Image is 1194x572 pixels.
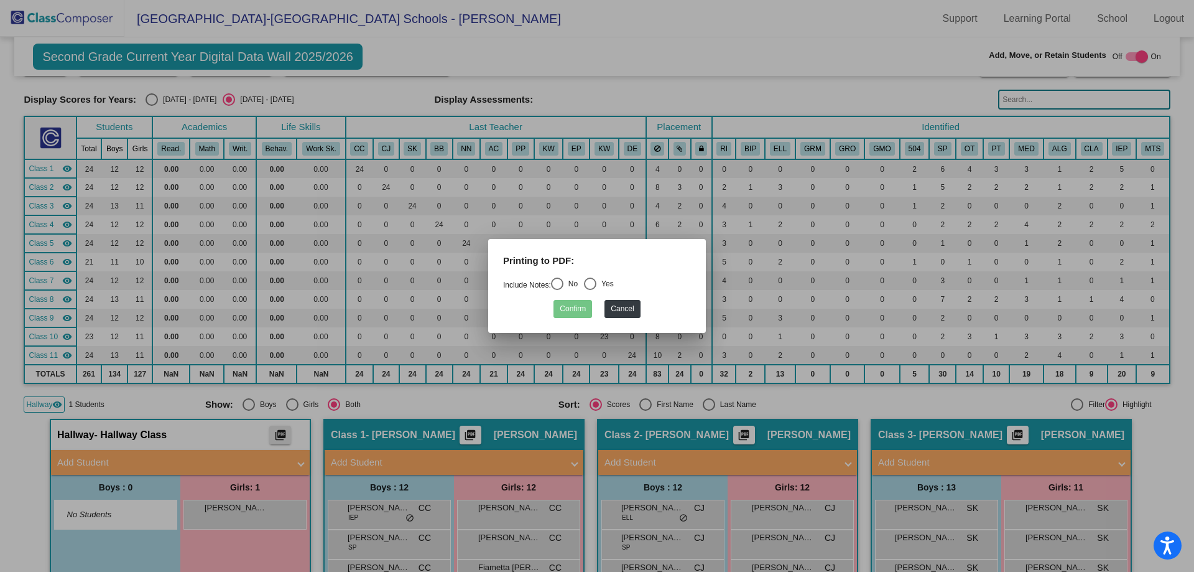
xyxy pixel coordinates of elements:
mat-radio-group: Select an option [503,281,614,289]
a: Include Notes: [503,281,551,289]
div: Yes [596,278,614,289]
button: Confirm [553,300,592,318]
div: No [563,278,578,289]
label: Printing to PDF: [503,254,574,268]
button: Cancel [604,300,640,318]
